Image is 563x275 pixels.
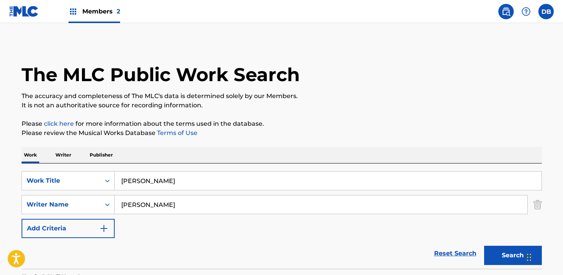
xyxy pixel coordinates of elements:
a: Terms of Use [155,129,197,137]
img: MLC Logo [9,6,39,17]
p: Work [22,147,39,163]
img: 9d2ae6d4665cec9f34b9.svg [99,224,109,233]
img: help [521,7,531,16]
div: Writer Name [27,200,96,209]
p: It is not an authoritative source for recording information. [22,101,542,110]
p: Publisher [87,147,115,163]
img: Top Rightsholders [68,7,78,16]
iframe: Chat Widget [525,238,563,275]
iframe: Resource Center [541,170,563,232]
a: Public Search [498,4,514,19]
span: Members [82,7,120,16]
h1: The MLC Public Work Search [22,63,300,86]
button: Add Criteria [22,219,115,238]
img: search [501,7,511,16]
div: Drag [527,246,531,269]
img: Delete Criterion [533,195,542,214]
a: Reset Search [430,245,480,262]
p: Please for more information about the terms used in the database. [22,119,542,128]
span: 2 [117,8,120,15]
p: Writer [53,147,74,163]
button: Search [484,246,542,265]
div: Help [518,4,534,19]
form: Search Form [22,171,542,269]
p: The accuracy and completeness of The MLC's data is determined solely by our Members. [22,92,542,101]
div: User Menu [538,4,554,19]
a: click here [44,120,74,127]
p: Please review the Musical Works Database [22,128,542,138]
div: Work Title [27,176,96,185]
